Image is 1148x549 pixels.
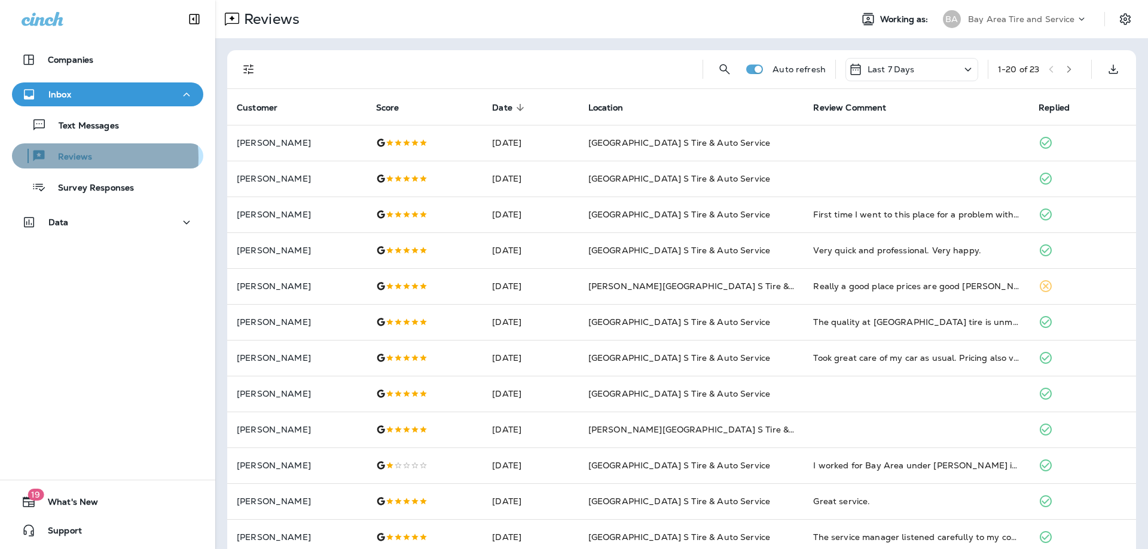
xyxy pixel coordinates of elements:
td: [DATE] [483,447,578,483]
div: The quality at Bay Area tire is unmatched. Not only do they provide quick, easy, and precise serv... [813,316,1019,328]
p: Data [48,217,69,227]
span: Replied [1039,103,1070,113]
p: Companies [48,55,93,65]
span: [GEOGRAPHIC_DATA] S Tire & Auto Service [588,317,770,327]
span: [GEOGRAPHIC_DATA] S Tire & Auto Service [588,209,770,220]
p: [PERSON_NAME] [237,496,357,506]
span: 19 [28,489,44,501]
p: [PERSON_NAME] [237,138,357,148]
p: Bay Area Tire and Service [968,14,1075,24]
p: [PERSON_NAME] [237,461,357,470]
p: Reviews [46,152,92,163]
span: Location [588,102,639,113]
td: [DATE] [483,304,578,340]
td: [DATE] [483,268,578,304]
p: Inbox [48,90,71,99]
td: [DATE] [483,232,578,268]
span: Score [376,103,399,113]
p: [PERSON_NAME] [237,389,357,398]
button: Search Reviews [713,57,737,81]
div: BA [943,10,961,28]
button: Reviews [12,143,203,168]
td: [DATE] [483,412,578,447]
td: [DATE] [483,125,578,161]
button: Filters [237,57,261,81]
button: Collapse Sidebar [178,7,211,31]
td: [DATE] [483,376,578,412]
span: Customer [237,102,293,113]
span: [PERSON_NAME][GEOGRAPHIC_DATA] S Tire & Auto Service [588,281,844,292]
span: Location [588,103,623,113]
button: Text Messages [12,112,203,137]
span: What's New [36,497,98,511]
span: Score [376,102,415,113]
p: Auto refresh [773,65,826,74]
p: [PERSON_NAME] [237,425,357,434]
span: Date [492,103,512,113]
span: [GEOGRAPHIC_DATA] S Tire & Auto Service [588,532,770,542]
div: The service manager listened carefully to my concerns about my vehicle not running well. He did a... [813,531,1019,543]
span: Support [36,526,82,540]
span: Date [492,102,528,113]
div: 1 - 20 of 23 [998,65,1039,74]
button: Support [12,519,203,542]
p: Survey Responses [46,183,134,194]
button: Data [12,210,203,234]
span: [GEOGRAPHIC_DATA] S Tire & Auto Service [588,388,770,399]
div: Great service. [813,495,1019,507]
button: Companies [12,48,203,72]
span: [GEOGRAPHIC_DATA] S Tire & Auto Service [588,496,770,507]
button: 19What's New [12,490,203,514]
p: Text Messages [47,121,119,132]
td: [DATE] [483,340,578,376]
span: [GEOGRAPHIC_DATA] S Tire & Auto Service [588,173,770,184]
p: [PERSON_NAME] [237,281,357,291]
span: [GEOGRAPHIC_DATA] S Tire & Auto Service [588,352,770,363]
p: [PERSON_NAME] [237,174,357,183]
p: [PERSON_NAME] [237,532,357,542]
button: Settings [1115,8,1136,30]
span: [GEOGRAPHIC_DATA] S Tire & Auto Service [588,460,770,471]
p: [PERSON_NAME] [237,353,357,363]
span: Working as: [880,14,931,24]
span: Review Comment [813,103,886,113]
td: [DATE] [483,197,578,232]
span: Review Comment [813,102,902,113]
div: First time I went to this place for a problem with the tire sensors and they were very kind, resp... [813,208,1019,220]
button: Survey Responses [12,174,203,200]
button: Export as CSV [1101,57,1125,81]
p: Last 7 Days [868,65,915,74]
td: [DATE] [483,161,578,197]
span: [PERSON_NAME][GEOGRAPHIC_DATA] S Tire & Auto Service [588,424,844,435]
p: [PERSON_NAME] [237,317,357,327]
div: Took great care of my car as usual. Pricing also very good. And good recommendations on how to ta... [813,352,1019,364]
span: Customer [237,103,277,113]
span: [GEOGRAPHIC_DATA] S Tire & Auto Service [588,245,770,256]
span: Replied [1039,102,1085,113]
td: [DATE] [483,483,578,519]
p: Reviews [239,10,300,28]
button: Inbox [12,82,203,106]
div: I worked for Bay Area under Craig Arch in the mid 90s. The techs were top notch! I recommended ev... [813,459,1019,471]
span: [GEOGRAPHIC_DATA] S Tire & Auto Service [588,137,770,148]
div: Really a good place prices are good Billy Smith the manager it's the best mechanic I've ever seen... [813,280,1019,292]
div: Very quick and professional. Very happy. [813,244,1019,256]
p: [PERSON_NAME] [237,246,357,255]
p: [PERSON_NAME] [237,210,357,219]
